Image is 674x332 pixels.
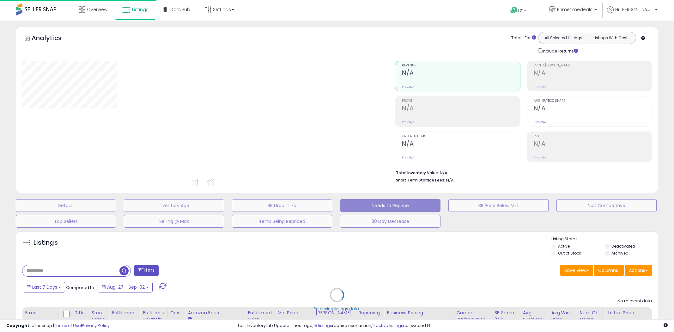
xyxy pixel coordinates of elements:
[16,199,116,212] button: Default
[534,105,652,113] h2: N/A
[396,170,439,175] b: Total Inventory Value:
[518,8,526,14] span: Help
[402,156,414,159] small: Prev: N/A
[402,140,520,149] h2: N/A
[534,135,652,138] span: ROI
[124,215,224,228] button: Selling @ Max
[587,34,634,42] button: Listings With Cost
[340,215,440,228] button: 30 Day Decrease
[402,99,520,103] span: Profit
[132,6,149,13] span: Listings
[533,47,586,54] div: Include Returns
[534,120,546,124] small: Prev: N/A
[540,34,587,42] button: All Selected Listings
[87,6,107,13] span: Overview
[534,64,652,67] span: Profit [PERSON_NAME]
[340,199,440,212] button: Needs to Reprice
[402,85,414,89] small: Prev: N/A
[232,215,332,228] button: Items Being Repriced
[557,6,592,13] span: Primetimedeals
[534,156,546,159] small: Prev: N/A
[534,140,652,149] h2: N/A
[16,215,116,228] button: Top Sellers
[556,199,657,212] button: Non Competitive
[402,64,520,67] span: Revenue
[448,199,549,212] button: BB Price Below Min
[511,35,536,41] div: Totals For
[505,2,539,21] a: Help
[534,69,652,78] h2: N/A
[396,169,647,176] li: N/A
[396,177,445,183] b: Short Term Storage Fees:
[534,85,546,89] small: Prev: N/A
[510,6,518,14] i: Get Help
[6,323,110,329] div: seller snap | |
[607,6,658,21] a: Hi [PERSON_NAME]
[124,199,224,212] button: Inventory Age
[402,105,520,113] h2: N/A
[446,177,454,183] span: N/A
[534,99,652,103] span: Avg. Buybox Share
[402,135,520,138] span: Ordered Items
[232,199,332,212] button: BB Drop in 7d
[615,6,653,13] span: Hi [PERSON_NAME]
[6,323,29,329] strong: Copyright
[402,69,520,78] h2: N/A
[32,34,74,44] h5: Analytics
[402,120,414,124] small: Prev: N/A
[313,306,361,312] div: Retrieving listings data..
[170,6,190,13] span: DataHub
